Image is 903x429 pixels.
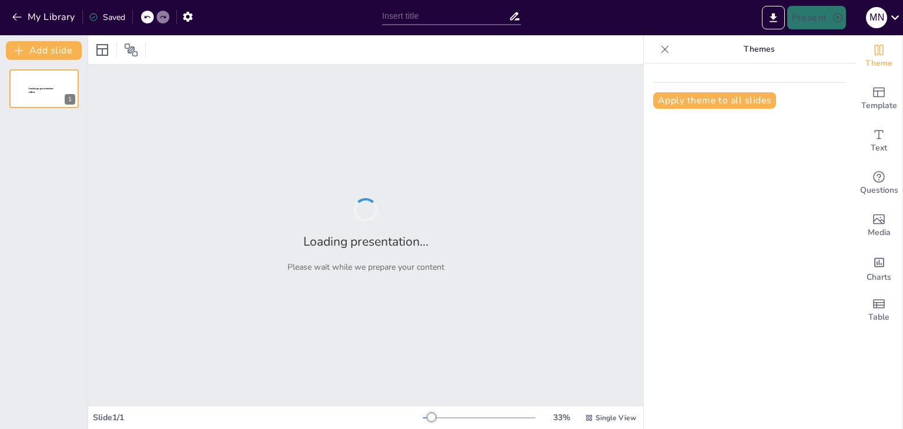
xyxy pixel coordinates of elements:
div: Add ready made slides [855,78,902,120]
span: Single View [596,413,636,423]
div: Add a table [855,289,902,331]
button: Add slide [6,41,82,60]
div: Add images, graphics, shapes or video [855,205,902,247]
span: Text [871,142,887,155]
p: Themes [674,35,844,63]
div: Add text boxes [855,120,902,162]
div: Slide 1 / 1 [93,412,423,423]
button: Apply theme to all slides [653,92,776,109]
div: M N [866,7,887,28]
div: Change the overall theme [855,35,902,78]
span: Media [868,226,891,239]
h2: Loading presentation... [303,233,429,250]
span: Theme [865,57,892,70]
button: Export to PowerPoint [762,6,785,29]
span: Table [868,311,889,324]
div: Saved [89,12,125,23]
span: Template [861,99,897,112]
span: Position [124,43,138,57]
div: 1 [65,94,75,105]
div: Add charts and graphs [855,247,902,289]
span: Sendsteps presentation editor [29,88,53,94]
div: 1 [9,69,79,108]
div: Layout [93,41,112,59]
button: My Library [9,8,80,26]
button: M N [866,6,887,29]
p: Please wait while we prepare your content [287,262,444,273]
button: Present [787,6,846,29]
div: 33 % [547,412,576,423]
div: Get real-time input from your audience [855,162,902,205]
span: Charts [867,271,891,284]
input: Insert title [382,8,509,25]
span: Questions [860,184,898,197]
